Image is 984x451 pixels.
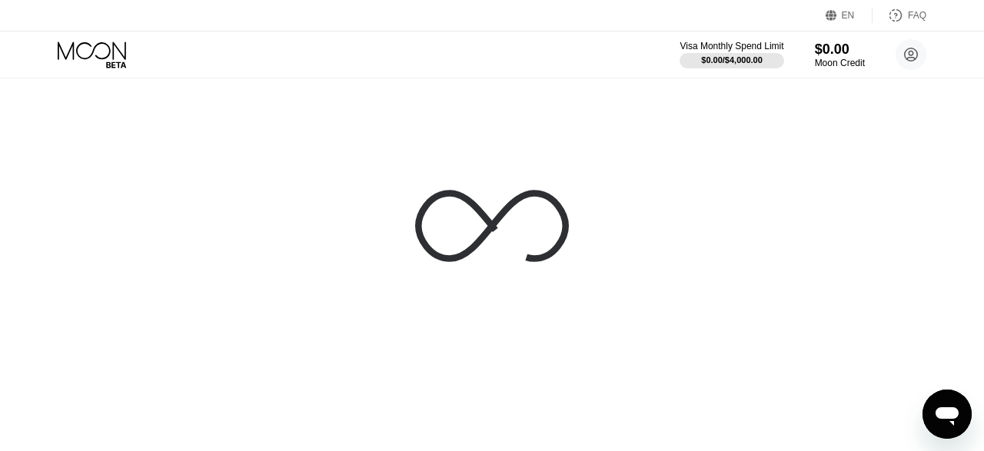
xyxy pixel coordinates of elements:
div: EN [826,8,873,23]
div: $0.00 [815,41,865,58]
div: $0.00 / $4,000.00 [701,55,763,65]
div: EN [842,10,855,21]
div: FAQ [908,10,926,21]
iframe: Button to launch messaging window [922,390,972,439]
div: FAQ [873,8,926,23]
div: $0.00Moon Credit [815,41,865,68]
div: Visa Monthly Spend Limit [680,41,783,51]
div: Moon Credit [815,58,865,68]
div: Visa Monthly Spend Limit$0.00/$4,000.00 [680,41,783,68]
